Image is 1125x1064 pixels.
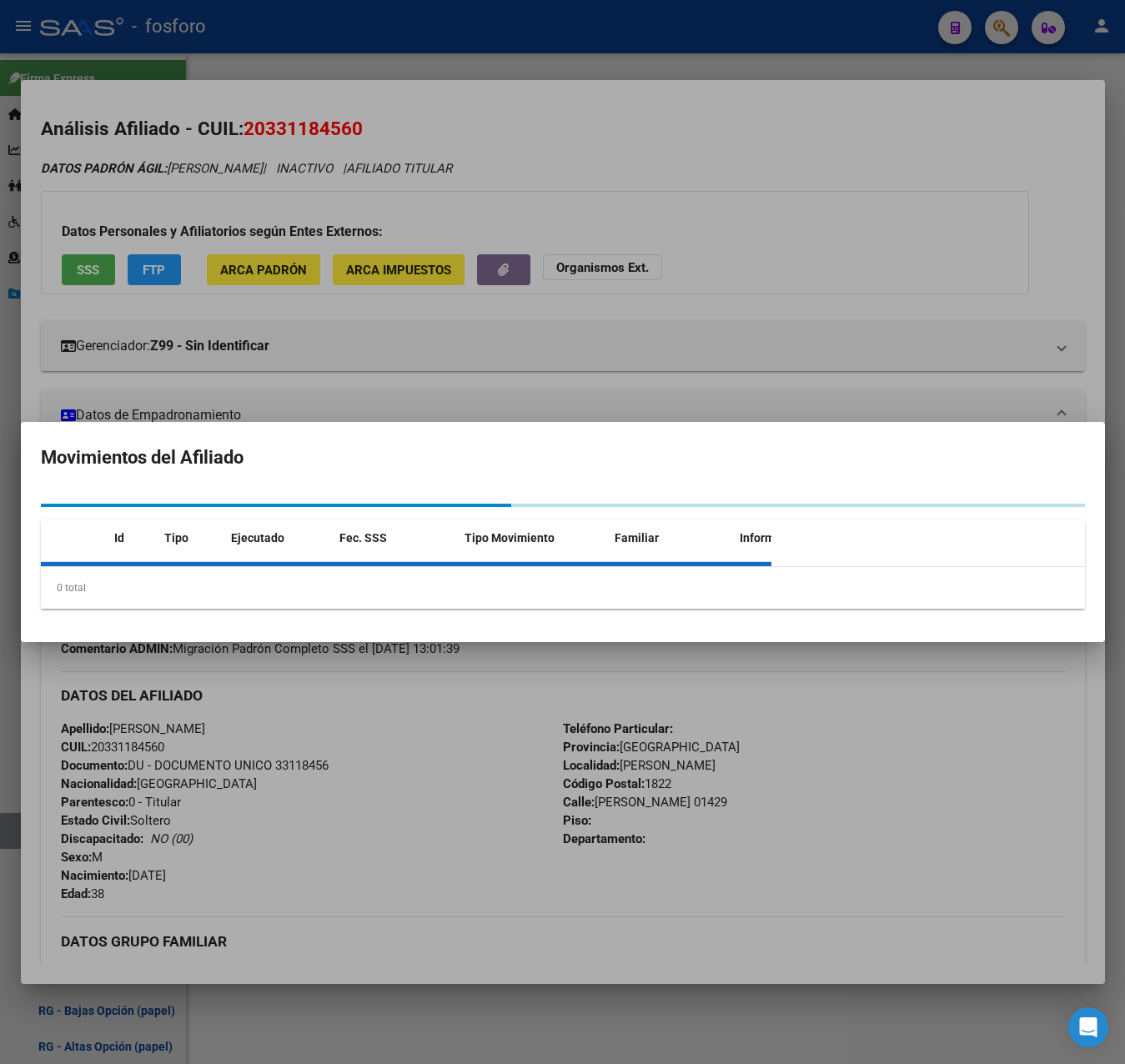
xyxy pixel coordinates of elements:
[465,531,555,545] span: Tipo Movimiento
[615,531,659,545] span: Familiar
[740,531,823,545] span: Informable SSS
[458,520,608,556] datatable-header-cell: Tipo Movimiento
[231,531,284,545] span: Ejecutado
[1068,1007,1108,1047] div: Open Intercom Messenger
[608,520,733,556] datatable-header-cell: Familiar
[114,531,124,545] span: Id
[108,520,158,556] datatable-header-cell: Id
[164,531,188,545] span: Tipo
[333,520,458,556] datatable-header-cell: Fec. SSS
[733,520,858,556] datatable-header-cell: Informable SSS
[339,531,387,545] span: Fec. SSS
[41,567,1085,609] div: 0 total
[41,442,1085,474] h2: Movimientos del Afiliado
[224,520,333,556] datatable-header-cell: Ejecutado
[158,520,224,556] datatable-header-cell: Tipo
